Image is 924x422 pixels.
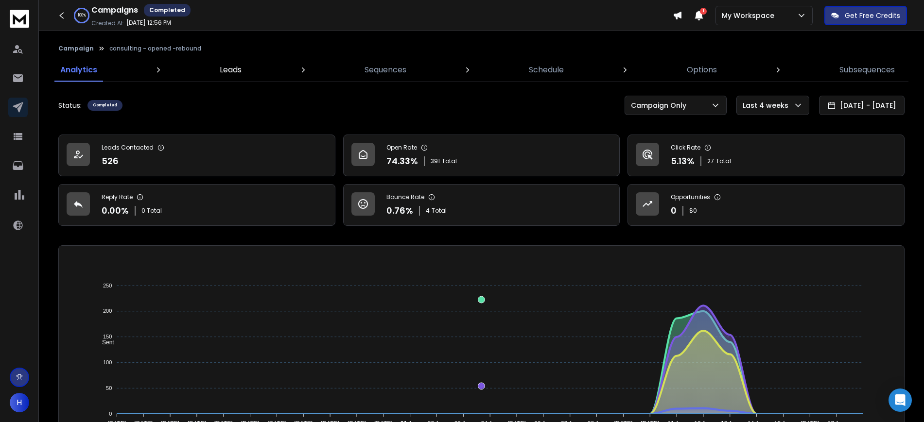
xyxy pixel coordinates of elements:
[10,393,29,412] button: H
[722,11,778,20] p: My Workspace
[102,144,154,152] p: Leads Contacted
[91,19,124,27] p: Created At:
[214,58,247,82] a: Leads
[671,144,700,152] p: Click Rate
[631,101,690,110] p: Campaign Only
[386,193,424,201] p: Bounce Rate
[58,101,82,110] p: Status:
[103,308,112,314] tspan: 200
[529,64,564,76] p: Schedule
[431,157,440,165] span: 391
[523,58,570,82] a: Schedule
[386,154,418,168] p: 74.33 %
[687,64,717,76] p: Options
[700,8,707,15] span: 1
[78,13,86,18] p: 100 %
[87,100,122,111] div: Completed
[220,64,242,76] p: Leads
[689,207,697,215] p: $ 0
[103,359,112,365] tspan: 100
[671,154,695,168] p: 5.13 %
[144,4,191,17] div: Completed
[103,334,112,339] tspan: 150
[359,58,412,82] a: Sequences
[141,207,162,215] p: 0 Total
[10,10,29,28] img: logo
[126,19,171,27] p: [DATE] 12:56 PM
[845,11,900,20] p: Get Free Credits
[839,64,895,76] p: Subsequences
[343,184,620,226] a: Bounce Rate0.76%4Total
[109,411,112,417] tspan: 0
[824,6,907,25] button: Get Free Credits
[102,204,129,218] p: 0.00 %
[95,339,114,346] span: Sent
[707,157,714,165] span: 27
[102,154,119,168] p: 526
[365,64,406,76] p: Sequences
[681,58,723,82] a: Options
[91,4,138,16] h1: Campaigns
[671,193,710,201] p: Opportunities
[109,45,201,52] p: consulting - opened -rebound
[628,184,905,226] a: Opportunities0$0
[102,193,133,201] p: Reply Rate
[54,58,103,82] a: Analytics
[58,184,335,226] a: Reply Rate0.00%0 Total
[889,388,912,412] div: Open Intercom Messenger
[106,385,112,391] tspan: 50
[432,207,447,215] span: Total
[386,144,417,152] p: Open Rate
[58,135,335,176] a: Leads Contacted526
[834,58,901,82] a: Subsequences
[103,283,112,288] tspan: 250
[819,96,905,115] button: [DATE] - [DATE]
[671,204,677,218] p: 0
[60,64,97,76] p: Analytics
[743,101,792,110] p: Last 4 weeks
[716,157,731,165] span: Total
[386,204,413,218] p: 0.76 %
[343,135,620,176] a: Open Rate74.33%391Total
[442,157,457,165] span: Total
[58,45,94,52] button: Campaign
[426,207,430,215] span: 4
[628,135,905,176] a: Click Rate5.13%27Total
